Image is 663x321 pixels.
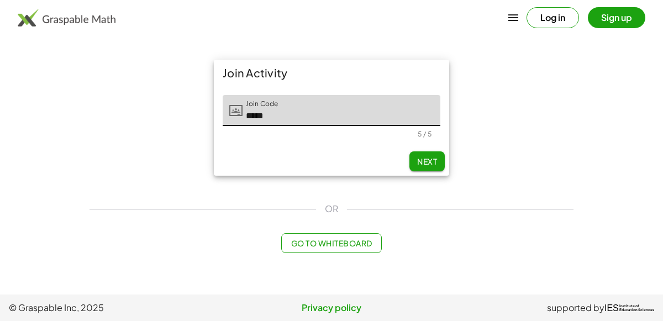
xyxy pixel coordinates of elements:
[9,301,224,314] span: © Graspable Inc, 2025
[604,303,619,313] span: IES
[214,60,449,86] div: Join Activity
[325,202,338,215] span: OR
[281,233,381,253] button: Go to Whiteboard
[547,301,604,314] span: supported by
[409,151,445,171] button: Next
[417,156,437,166] span: Next
[619,304,654,312] span: Institute of Education Sciences
[588,7,645,28] button: Sign up
[604,301,654,314] a: IESInstitute ofEducation Sciences
[418,130,432,138] div: 5 / 5
[224,301,439,314] a: Privacy policy
[291,238,372,248] span: Go to Whiteboard
[527,7,579,28] button: Log in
